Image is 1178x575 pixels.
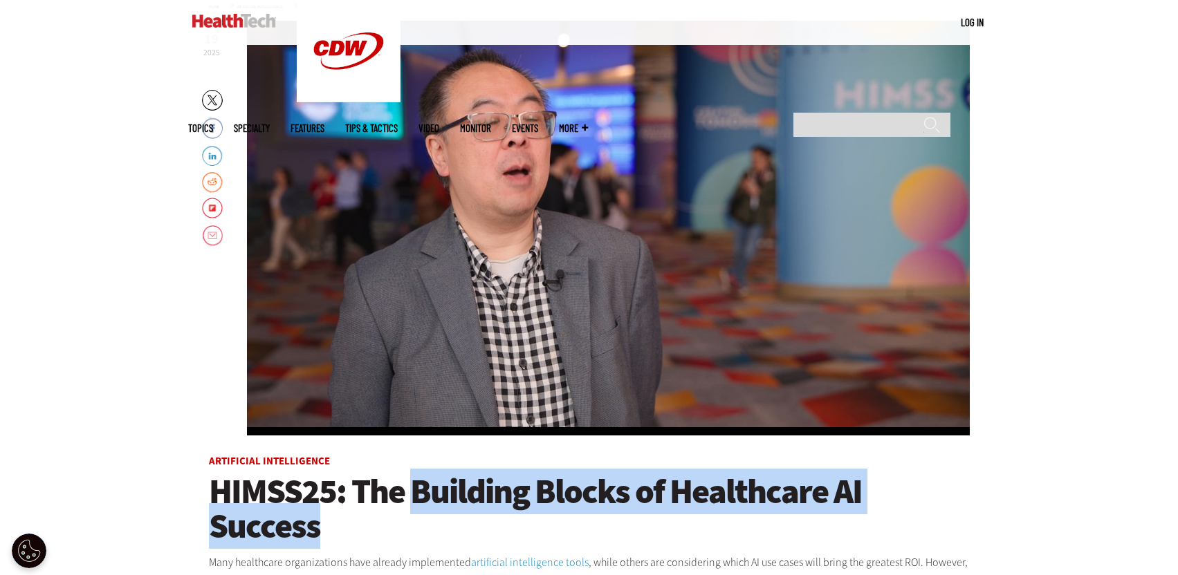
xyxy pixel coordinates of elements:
[247,21,970,435] div: Video viewer
[291,123,324,133] a: Features
[471,555,589,569] a: artificial intelligence tools
[247,21,970,435] div: video is unmuted
[12,534,46,568] div: Cookie Settings
[188,123,213,133] span: Topics
[345,123,398,133] a: Tips & Tactics
[418,123,439,133] a: Video
[961,15,984,30] div: User menu
[192,14,276,28] img: Home
[234,123,270,133] span: Specialty
[512,123,538,133] a: Events
[12,534,46,568] button: Open Preferences
[460,123,491,133] a: MonITor
[559,123,588,133] span: More
[209,469,862,549] span: HIMSS25: The Building Blocks of Healthcare AI Success
[297,91,401,106] a: CDW
[961,16,984,28] a: Log in
[209,454,330,468] a: Artificial Intelligence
